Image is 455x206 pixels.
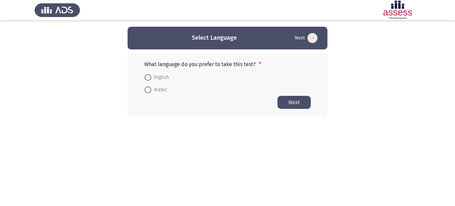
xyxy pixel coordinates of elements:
[151,86,167,94] span: Arabic
[151,73,169,81] span: English
[144,61,311,67] p: What language do you prefer to take this test?
[293,33,319,43] button: Start assessment
[192,34,237,42] h3: Select Language
[35,1,80,19] img: Assess Talent Management logo
[375,1,420,19] img: Assessment logo of ASSESS Employability - EBI
[277,96,311,109] button: Start assessment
